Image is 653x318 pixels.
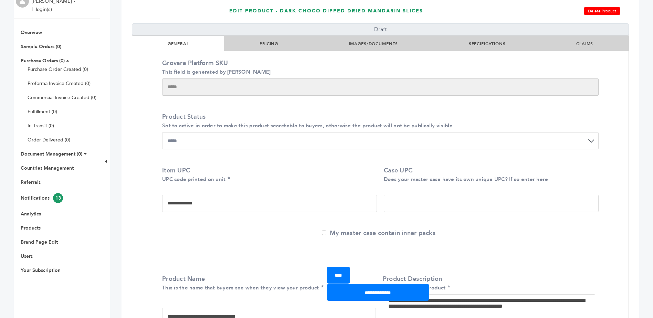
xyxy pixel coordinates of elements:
a: Document Management (0) [21,151,82,157]
a: Analytics [21,211,41,217]
label: My master case contain inner packs [322,229,435,237]
a: PRICING [260,41,278,46]
a: Sample Orders (0) [21,43,61,50]
a: Users [21,253,33,259]
a: Commercial Invoice Created (0) [28,94,96,101]
a: Overview [21,29,42,36]
a: Order Delivered (0) [28,137,70,143]
label: Product Name [162,275,372,292]
label: Case UPC [384,166,595,183]
small: UPC code printed on unit [162,176,225,183]
input: My master case contain inner packs [322,231,326,235]
a: Brand Page Edit [21,239,58,245]
small: This is the name that buyers see when they view your product [162,284,319,291]
a: Products [21,225,41,231]
a: Purchase Orders (0) [21,57,65,64]
a: SPECIFICATIONS [469,41,506,46]
label: Grovara Platform SKU [162,59,595,76]
a: Fulfillment (0) [28,108,57,115]
small: This field is generated by [PERSON_NAME] [162,68,271,75]
a: In-Transit (0) [28,123,54,129]
a: CLAIMS [576,41,593,46]
a: Notifications13 [21,195,63,201]
a: Delete Product [584,7,620,15]
label: Product Description [383,275,595,292]
a: Countries Management [21,165,74,171]
a: Referrals [21,179,41,185]
div: Draft [132,23,629,35]
a: Proforma Invoice Created (0) [28,80,91,87]
a: IMAGES/DOCUMENTS [349,41,398,46]
a: GENERAL [168,41,189,46]
small: Does your master case have its own unique UPC? If so enter here [384,176,548,183]
label: Item UPC [162,166,373,183]
span: 13 [53,193,63,203]
a: Your Subscription [21,267,61,274]
label: Product Status [162,113,595,130]
small: Set to active in order to make this product searchable to buyers, otherwise the product will not ... [162,122,453,129]
a: Purchase Order Created (0) [28,66,88,73]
